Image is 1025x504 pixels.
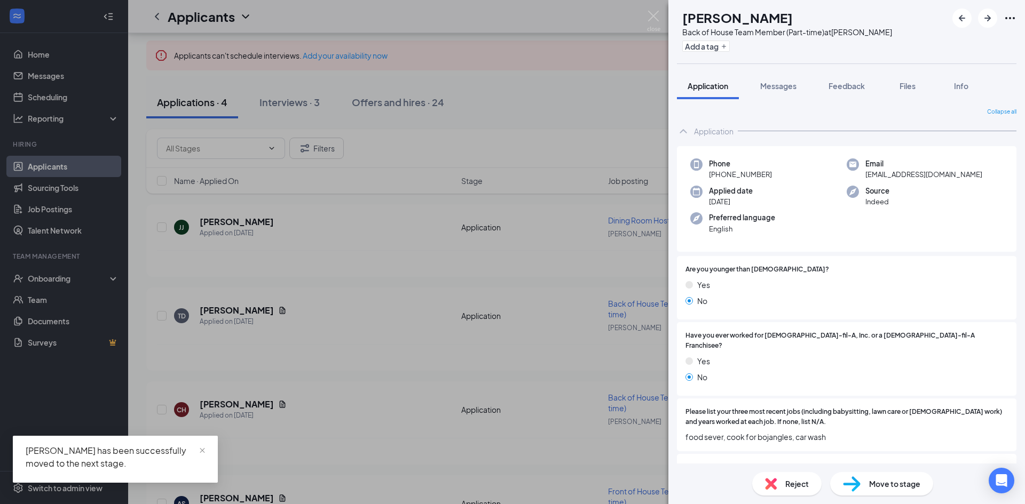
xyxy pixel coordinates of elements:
span: Yes [697,279,710,291]
svg: ChevronUp [677,125,690,138]
span: Please list your three most recent jobs (including babysitting, lawn care or [DEMOGRAPHIC_DATA] w... [685,407,1008,427]
span: No [697,295,707,307]
span: Move to stage [869,478,920,490]
span: English [709,223,775,234]
span: Email [865,158,982,169]
span: Have you ever worked for [DEMOGRAPHIC_DATA]-fil-A, Inc. or a [DEMOGRAPHIC_DATA]-fil-A Franchisee? [685,331,1008,351]
button: PlusAdd a tag [682,41,730,52]
span: Application [688,81,728,91]
div: [PERSON_NAME] has been successfully moved to the next stage. [26,444,205,470]
span: [PHONE_NUMBER] [709,169,772,180]
button: ArrowLeftNew [952,9,972,28]
svg: Plus [721,43,727,50]
span: Applied date [709,186,753,196]
span: Files [900,81,916,91]
span: Source [865,186,889,196]
span: Reject [785,478,809,490]
svg: ArrowRight [981,12,994,25]
span: Collapse all [987,108,1016,116]
span: Info [954,81,968,91]
span: Messages [760,81,797,91]
span: Preferred language [709,212,775,223]
div: Application [694,126,734,137]
span: No [697,371,707,383]
span: Indeed [865,196,889,207]
div: Open Intercom Messenger [989,468,1014,493]
button: ArrowRight [978,9,997,28]
svg: ArrowLeftNew [956,12,968,25]
span: Are you younger than [DEMOGRAPHIC_DATA]? [685,265,829,275]
span: food sever, cook for bojangles, car wash [685,431,1008,443]
div: Back of House Team Member (Part-time) at [PERSON_NAME] [682,27,892,37]
span: Yes [697,355,710,367]
h1: [PERSON_NAME] [682,9,793,27]
span: close [199,447,206,454]
svg: Ellipses [1004,12,1016,25]
span: [DATE] [709,196,753,207]
span: Phone [709,158,772,169]
span: What is the name of the last high school you attended? What years did you attend? [685,462,936,473]
span: Feedback [829,81,865,91]
span: [EMAIL_ADDRESS][DOMAIN_NAME] [865,169,982,180]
